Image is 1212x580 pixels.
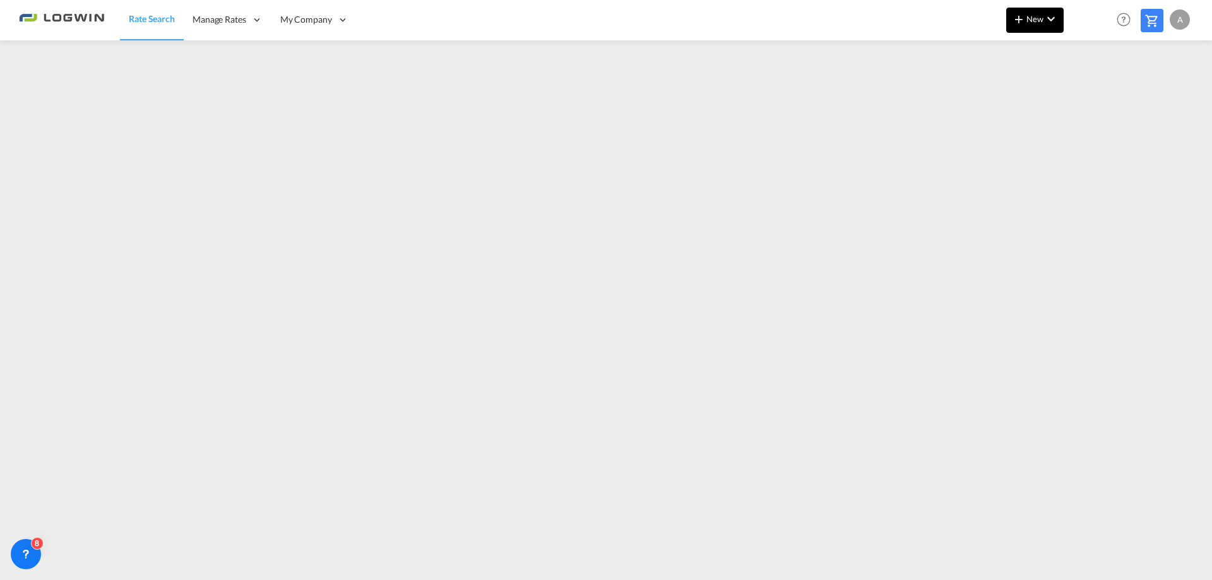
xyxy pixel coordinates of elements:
[280,13,332,26] span: My Company
[19,6,104,34] img: 2761ae10d95411efa20a1f5e0282d2d7.png
[129,13,175,24] span: Rate Search
[1113,9,1141,32] div: Help
[1006,8,1064,33] button: icon-plus 400-fgNewicon-chevron-down
[1011,14,1059,24] span: New
[1170,9,1190,30] div: A
[1043,11,1059,27] md-icon: icon-chevron-down
[1113,9,1134,30] span: Help
[193,13,246,26] span: Manage Rates
[1011,11,1026,27] md-icon: icon-plus 400-fg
